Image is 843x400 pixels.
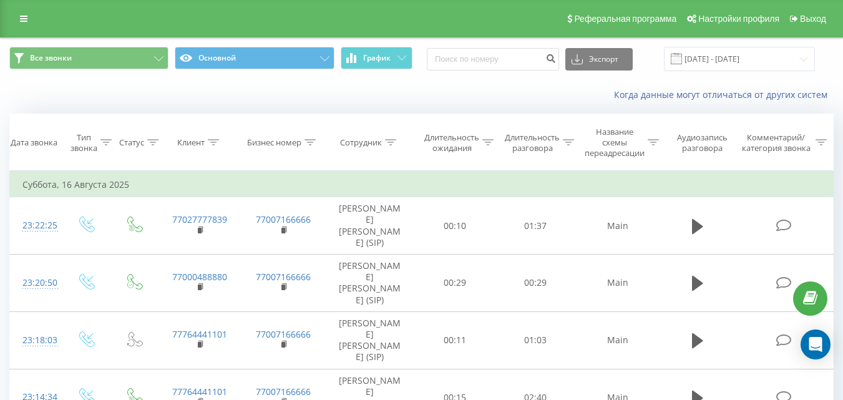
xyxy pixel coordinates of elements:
[172,328,227,340] a: 77764441101
[565,48,633,71] button: Экспорт
[427,48,559,71] input: Поиск по номеру
[495,197,576,255] td: 01:37
[340,137,382,148] div: Сотрудник
[325,255,415,312] td: [PERSON_NAME] [PERSON_NAME] (SIP)
[22,328,49,353] div: 23:18:03
[9,47,168,69] button: Все звонки
[177,137,205,148] div: Клиент
[576,255,660,312] td: Main
[256,386,311,398] a: 77007166666
[698,14,779,24] span: Настройки профиля
[495,311,576,369] td: 01:03
[415,197,495,255] td: 00:10
[325,311,415,369] td: [PERSON_NAME] [PERSON_NAME] (SIP)
[175,47,334,69] button: Основной
[341,47,412,69] button: График
[71,132,97,154] div: Тип звонка
[11,137,57,148] div: Дата звонка
[247,137,301,148] div: Бизнес номер
[574,14,676,24] span: Реферальная программа
[22,271,49,295] div: 23:20:50
[800,14,826,24] span: Выход
[30,53,72,63] span: Все звонки
[614,89,834,100] a: Когда данные могут отличаться от других систем
[415,311,495,369] td: 00:11
[172,386,227,398] a: 77764441101
[256,328,311,340] a: 77007166666
[495,255,576,312] td: 00:29
[801,329,831,359] div: Open Intercom Messenger
[585,127,645,159] div: Название схемы переадресации
[172,271,227,283] a: 77000488880
[10,172,834,197] td: Суббота, 16 Августа 2025
[576,311,660,369] td: Main
[256,213,311,225] a: 77007166666
[22,213,49,238] div: 23:22:25
[256,271,311,283] a: 77007166666
[424,132,479,154] div: Длительность ожидания
[325,197,415,255] td: [PERSON_NAME] [PERSON_NAME] (SIP)
[415,255,495,312] td: 00:29
[119,137,144,148] div: Статус
[363,54,391,62] span: График
[505,132,560,154] div: Длительность разговора
[576,197,660,255] td: Main
[739,132,812,154] div: Комментарий/категория звонка
[172,213,227,225] a: 77027777839
[671,132,734,154] div: Аудиозапись разговора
